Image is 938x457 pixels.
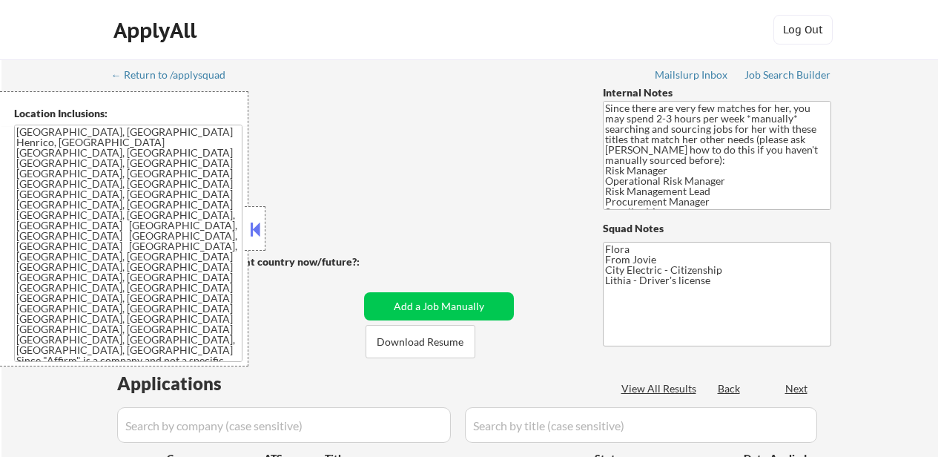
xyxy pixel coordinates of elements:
[744,70,831,80] div: Job Search Builder
[773,15,833,45] button: Log Out
[785,381,809,396] div: Next
[113,18,201,43] div: ApplyAll
[366,325,475,358] button: Download Resume
[364,292,514,320] button: Add a Job Manually
[603,221,831,236] div: Squad Notes
[111,69,240,84] a: ← Return to /applysquad
[14,106,242,121] div: Location Inclusions:
[603,85,831,100] div: Internal Notes
[465,407,817,443] input: Search by title (case sensitive)
[111,70,240,80] div: ← Return to /applysquad
[718,381,742,396] div: Back
[117,407,451,443] input: Search by company (case sensitive)
[655,70,729,80] div: Mailslurp Inbox
[621,381,701,396] div: View All Results
[117,375,264,392] div: Applications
